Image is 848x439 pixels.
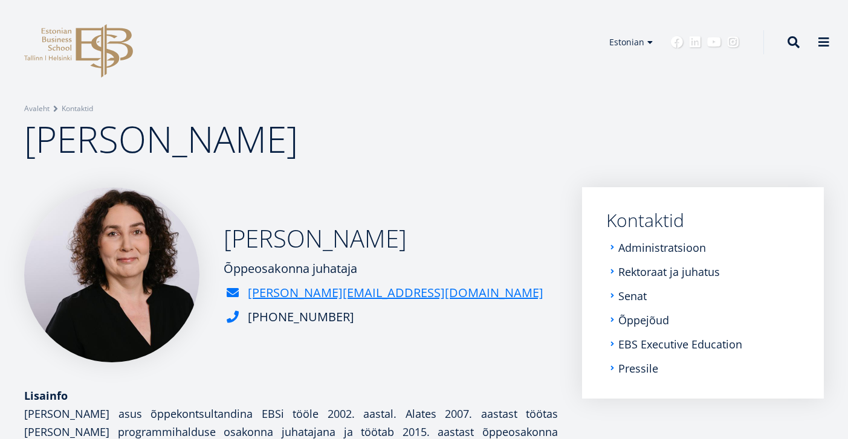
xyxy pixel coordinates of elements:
[618,290,647,302] a: Senat
[224,260,543,278] div: Õppeosakonna juhataja
[24,114,298,164] span: [PERSON_NAME]
[248,284,543,302] a: [PERSON_NAME][EMAIL_ADDRESS][DOMAIN_NAME]
[727,36,739,48] a: Instagram
[618,266,720,278] a: Rektoraat ja juhatus
[248,308,354,326] div: [PHONE_NUMBER]
[689,36,701,48] a: Linkedin
[62,103,93,115] a: Kontaktid
[707,36,721,48] a: Youtube
[618,338,742,350] a: EBS Executive Education
[671,36,683,48] a: Facebook
[606,211,800,229] a: Kontaktid
[618,314,669,326] a: Õppejõud
[24,187,199,362] img: Monika Siiraki
[618,242,706,254] a: Administratsioon
[24,103,50,115] a: Avaleht
[618,362,658,374] a: Pressile
[224,223,543,254] h2: [PERSON_NAME]
[24,386,558,405] div: Lisainfo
